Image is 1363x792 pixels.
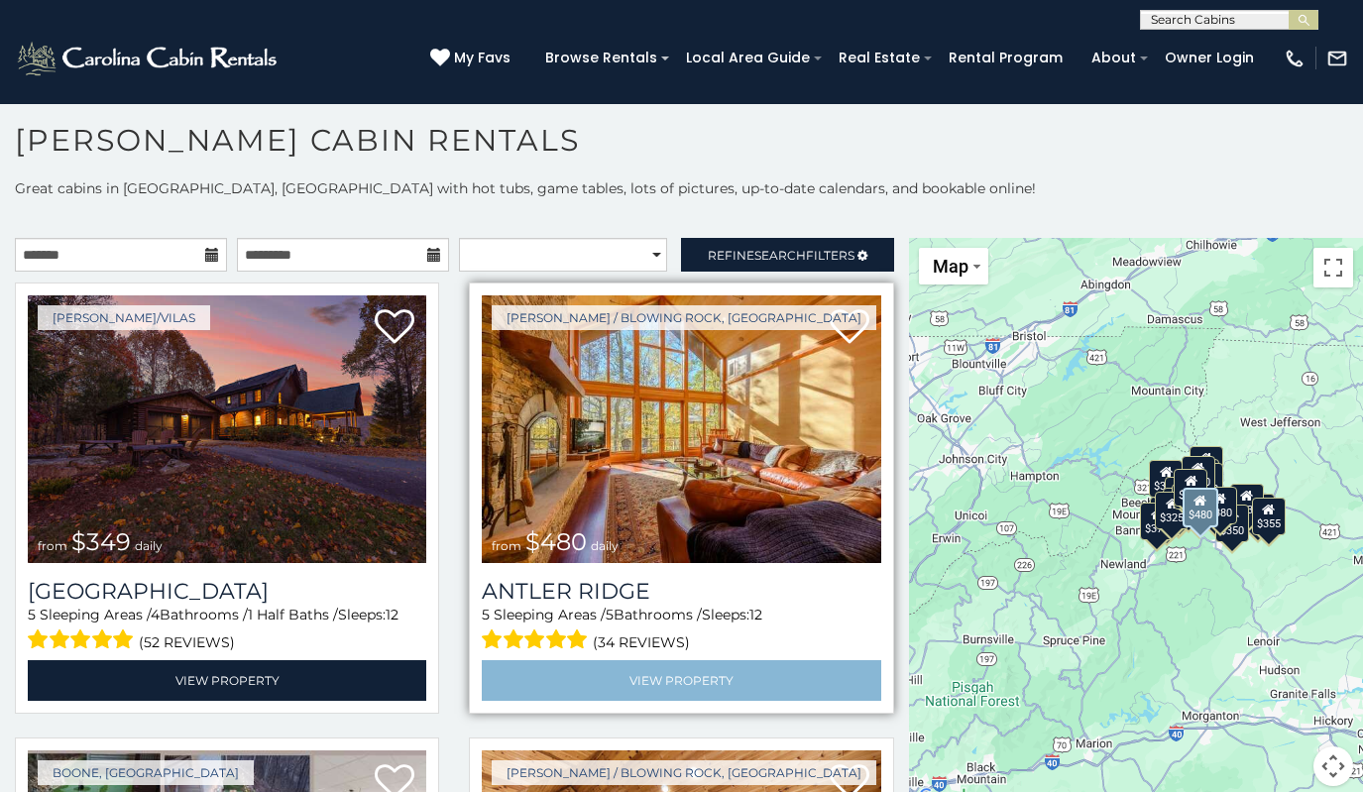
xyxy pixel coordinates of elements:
a: Add to favorites [375,307,414,349]
span: Search [754,248,806,263]
a: Rental Program [939,43,1073,73]
span: from [492,538,521,553]
a: Boone, [GEOGRAPHIC_DATA] [38,760,254,785]
span: 5 [606,606,614,623]
img: White-1-2.png [15,39,283,78]
span: $349 [71,527,131,556]
span: 4 [151,606,160,623]
button: Map camera controls [1313,746,1353,786]
img: Antler Ridge [482,295,880,563]
span: 12 [749,606,762,623]
span: My Favs [454,48,511,68]
span: daily [591,538,619,553]
a: RefineSearchFilters [681,238,893,272]
div: $525 [1190,445,1223,483]
a: [GEOGRAPHIC_DATA] [28,578,426,605]
a: Browse Rentals [535,43,667,73]
a: [PERSON_NAME] / Blowing Rock, [GEOGRAPHIC_DATA] [492,305,876,330]
div: $305 [1149,459,1183,497]
img: phone-regular-white.png [1284,48,1306,69]
img: mail-regular-white.png [1326,48,1348,69]
a: About [1081,43,1146,73]
div: Sleeping Areas / Bathrooms / Sleeps: [28,605,426,655]
div: $320 [1182,455,1215,493]
span: from [38,538,67,553]
a: [PERSON_NAME]/Vilas [38,305,210,330]
button: Change map style [919,248,988,284]
span: 1 Half Baths / [248,606,338,623]
span: 12 [386,606,398,623]
a: View Property [482,660,880,701]
a: [PERSON_NAME] / Blowing Rock, [GEOGRAPHIC_DATA] [492,760,876,785]
span: $480 [525,527,587,556]
a: Antler Ridge from $480 daily [482,295,880,563]
span: Map [933,256,968,277]
div: $349 [1174,469,1207,507]
div: $355 [1252,498,1286,535]
div: $375 [1140,502,1174,539]
a: Owner Login [1155,43,1264,73]
div: Sleeping Areas / Bathrooms / Sleeps: [482,605,880,655]
a: My Favs [430,48,515,69]
div: $930 [1229,484,1263,521]
span: (34 reviews) [593,629,690,655]
span: daily [135,538,163,553]
span: 5 [28,606,36,623]
span: Refine Filters [708,248,854,263]
a: View Property [28,660,426,701]
a: Antler Ridge [482,578,880,605]
div: $480 [1182,487,1217,526]
a: Real Estate [829,43,930,73]
div: $350 [1215,505,1249,542]
div: $380 [1203,486,1237,523]
h3: Diamond Creek Lodge [28,578,426,605]
span: 5 [482,606,490,623]
span: (52 reviews) [139,629,235,655]
button: Toggle fullscreen view [1313,248,1353,287]
div: $325 [1155,491,1189,528]
a: Diamond Creek Lodge from $349 daily [28,295,426,563]
div: $315 [1183,490,1216,527]
img: Diamond Creek Lodge [28,295,426,563]
a: Local Area Guide [676,43,820,73]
